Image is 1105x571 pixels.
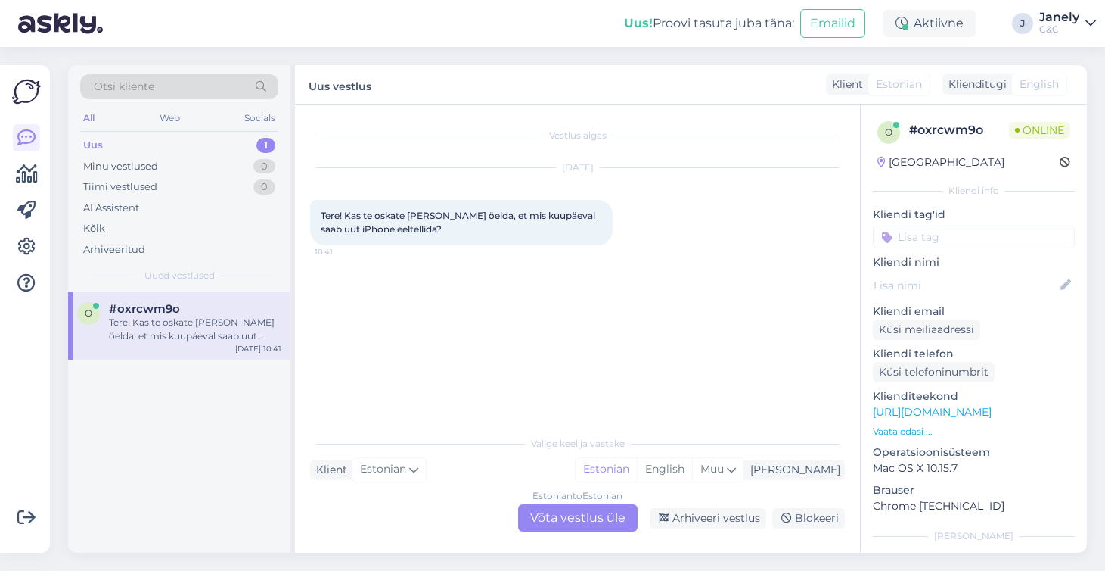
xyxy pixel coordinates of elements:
div: Klienditugi [942,76,1007,92]
a: [URL][DOMAIN_NAME] [873,405,992,419]
button: Emailid [800,9,865,38]
input: Lisa nimi [874,277,1057,294]
span: Tere! Kas te oskate [PERSON_NAME] öelda, et mis kuupäeval saab uut iPhone eeltellida? [321,210,598,235]
div: Võta vestlus üle [518,504,638,532]
div: [DATE] 10:41 [235,343,281,354]
span: Estonian [360,461,406,478]
div: Estonian [576,458,637,481]
div: J [1012,13,1033,34]
p: Vaata edasi ... [873,425,1075,438]
p: Mac OS X 10.15.7 [873,460,1075,476]
input: Lisa tag [873,226,1075,248]
p: Operatsioonisüsteem [873,445,1075,460]
span: Uued vestlused [144,269,215,282]
div: English [637,458,692,481]
div: [PERSON_NAME] [744,462,840,478]
span: Otsi kliente [94,79,154,95]
div: Tiimi vestlused [83,179,157,195]
div: AI Assistent [83,201,139,216]
a: JanelyC&C [1039,11,1096,36]
div: Minu vestlused [83,159,158,174]
p: Kliendi telefon [873,346,1075,362]
div: # oxrcwm9o [909,121,1009,139]
div: All [80,108,98,128]
img: Askly Logo [12,77,41,106]
div: Aktiivne [883,10,976,37]
div: Valige keel ja vastake [310,437,845,451]
div: Küsi telefoninumbrit [873,362,995,382]
div: Küsi meiliaadressi [873,320,980,340]
div: 1 [256,138,275,153]
span: Estonian [876,76,922,92]
div: Tere! Kas te oskate [PERSON_NAME] öelda, et mis kuupäeval saab uut iPhone eeltellida? [109,316,281,343]
div: Web [157,108,183,128]
div: Blokeeri [772,508,845,529]
span: Muu [700,462,724,476]
span: o [885,126,892,138]
p: Märkmed [873,552,1075,568]
div: Arhiveeri vestlus [650,508,766,529]
span: 10:41 [315,246,371,257]
div: [DATE] [310,161,845,174]
div: [GEOGRAPHIC_DATA] [877,154,1004,170]
div: Arhiveeritud [83,242,145,257]
span: English [1020,76,1059,92]
p: Klienditeekond [873,388,1075,404]
p: Kliendi tag'id [873,207,1075,223]
div: Uus [83,138,103,153]
p: Chrome [TECHNICAL_ID] [873,498,1075,514]
div: Socials [241,108,278,128]
div: Proovi tasuta juba täna: [624,14,794,33]
div: 0 [253,159,275,174]
div: Kõik [83,221,105,236]
p: Brauser [873,482,1075,498]
div: Janely [1039,11,1079,23]
div: Vestlus algas [310,129,845,142]
div: Klient [310,462,347,478]
p: Kliendi email [873,304,1075,320]
div: [PERSON_NAME] [873,529,1075,543]
div: Estonian to Estonian [532,489,622,503]
span: Online [1009,122,1070,139]
label: Uus vestlus [309,74,371,95]
p: Kliendi nimi [873,254,1075,270]
span: #oxrcwm9o [109,302,180,316]
div: Kliendi info [873,184,1075,198]
div: C&C [1039,23,1079,36]
span: o [85,307,92,319]
b: Uus! [624,16,653,30]
div: 0 [253,179,275,195]
div: Klient [826,76,863,92]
